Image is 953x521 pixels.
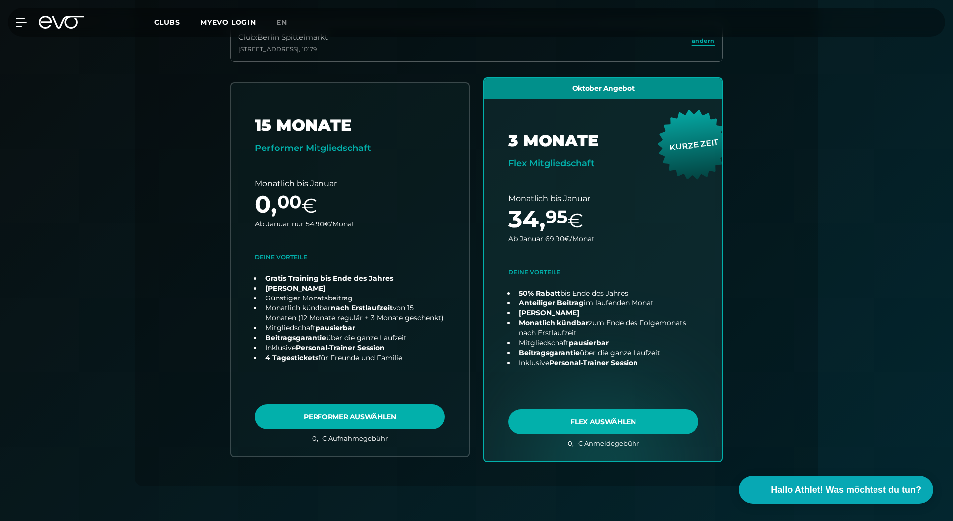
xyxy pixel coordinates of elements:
[154,17,200,27] a: Clubs
[484,78,722,462] a: choose plan
[771,483,921,497] span: Hallo Athlet! Was möchtest du tun?
[154,18,180,27] span: Clubs
[276,18,287,27] span: en
[739,476,933,504] button: Hallo Athlet! Was möchtest du tun?
[276,17,299,28] a: en
[231,83,469,456] a: choose plan
[200,18,256,27] a: MYEVO LOGIN
[238,45,328,53] div: [STREET_ADDRESS] , 10179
